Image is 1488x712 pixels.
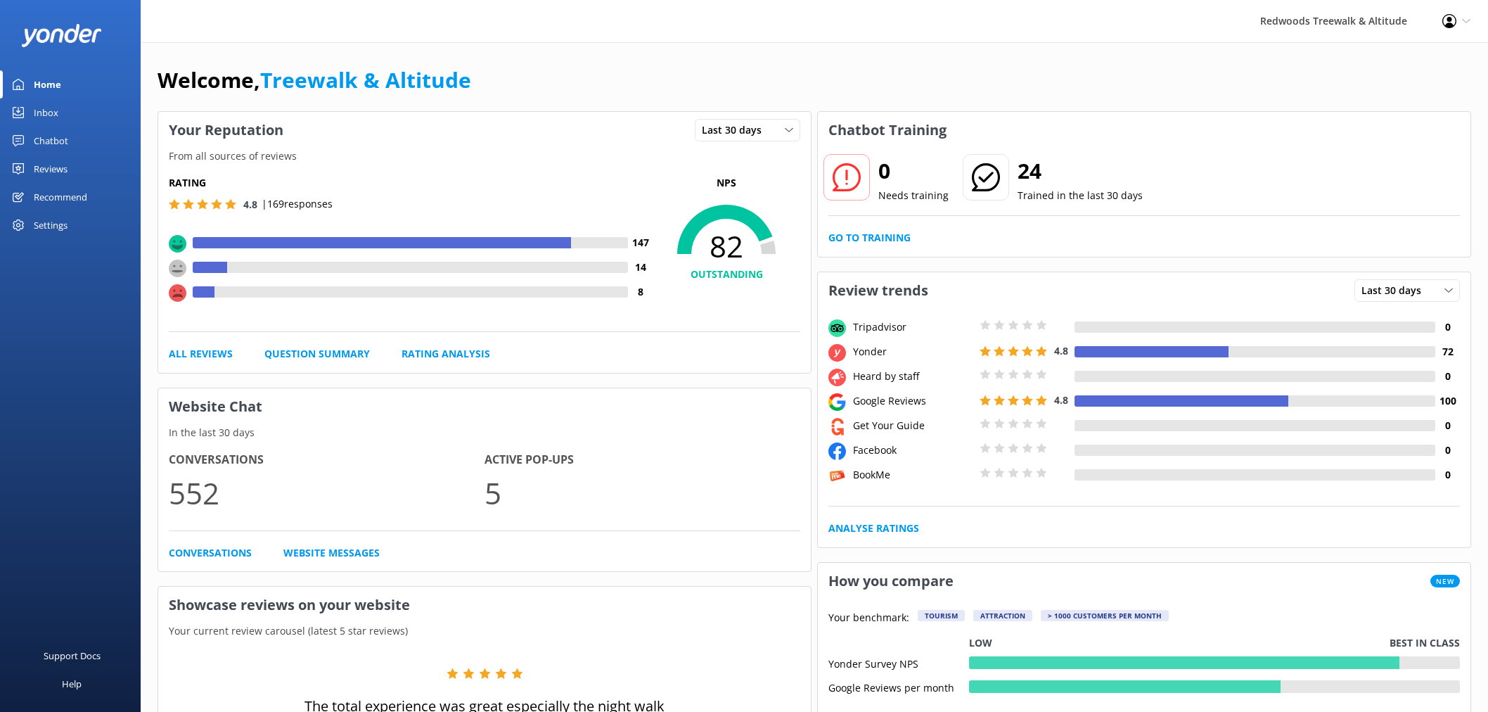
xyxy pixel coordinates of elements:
[1054,344,1068,357] span: 4.8
[158,623,811,639] p: Your current review carousel (latest 5 star reviews)
[878,188,949,203] p: Needs training
[62,670,82,698] div: Help
[969,635,992,651] p: Low
[828,610,909,627] p: Your benchmark:
[818,272,939,309] h3: Review trends
[169,175,653,191] h5: Rating
[34,70,61,98] div: Home
[1430,575,1460,587] span: New
[262,196,333,212] p: | 169 responses
[158,425,811,440] p: In the last 30 days
[485,451,800,469] h4: Active Pop-ups
[1435,369,1460,384] h4: 0
[1041,610,1169,621] div: > 1000 customers per month
[158,63,471,97] h1: Welcome,
[169,469,485,516] p: 552
[973,610,1032,621] div: Attraction
[34,211,68,239] div: Settings
[1435,393,1460,409] h4: 100
[918,610,965,621] div: Tourism
[849,319,976,335] div: Tripadvisor
[1054,393,1068,407] span: 4.8
[628,284,653,300] h4: 8
[1435,443,1460,458] h4: 0
[878,154,949,188] h2: 0
[849,467,976,483] div: BookMe
[653,267,800,282] h4: OUTSTANDING
[849,393,976,409] div: Google Reviews
[158,587,811,623] h3: Showcase reviews on your website
[158,148,811,164] p: From all sources of reviews
[243,198,257,211] span: 4.8
[628,235,653,250] h4: 147
[1435,344,1460,360] h4: 72
[653,175,800,191] p: NPS
[1018,154,1143,188] h2: 24
[828,680,969,693] div: Google Reviews per month
[485,469,800,516] p: 5
[653,229,800,264] span: 82
[34,98,58,127] div: Inbox
[402,346,490,362] a: Rating Analysis
[849,344,976,360] div: Yonder
[849,443,976,458] div: Facebook
[260,65,471,94] a: Treewalk & Altitude
[828,656,969,669] div: Yonder Survey NPS
[849,369,976,384] div: Heard by staff
[828,230,911,246] a: Go to Training
[1361,283,1430,298] span: Last 30 days
[702,122,770,138] span: Last 30 days
[283,545,380,561] a: Website Messages
[1018,188,1143,203] p: Trained in the last 30 days
[158,112,294,148] h3: Your Reputation
[849,418,976,433] div: Get Your Guide
[158,388,811,425] h3: Website Chat
[1435,467,1460,483] h4: 0
[818,112,957,148] h3: Chatbot Training
[169,346,233,362] a: All Reviews
[34,155,68,183] div: Reviews
[1435,418,1460,433] h4: 0
[44,642,101,670] div: Support Docs
[1435,319,1460,335] h4: 0
[34,127,68,155] div: Chatbot
[264,346,370,362] a: Question Summary
[1390,635,1460,651] p: Best in class
[818,563,964,599] h3: How you compare
[169,451,485,469] h4: Conversations
[169,545,252,561] a: Conversations
[828,521,919,536] a: Analyse Ratings
[628,260,653,275] h4: 14
[34,183,87,211] div: Recommend
[21,24,102,47] img: yonder-white-logo.png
